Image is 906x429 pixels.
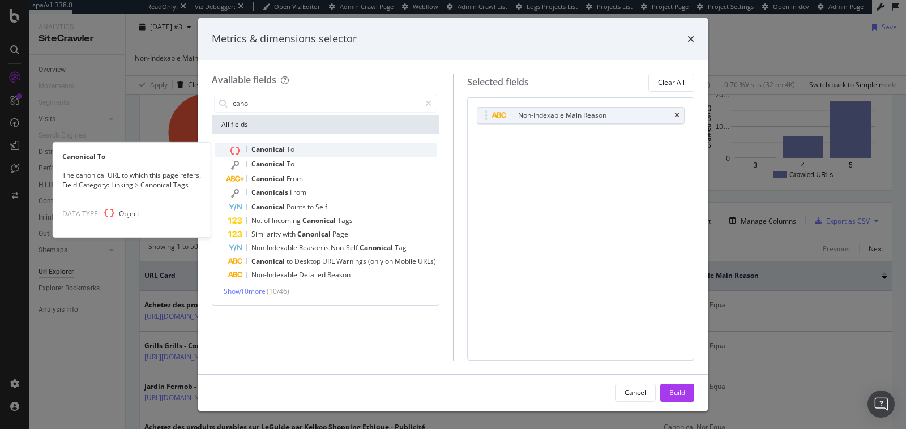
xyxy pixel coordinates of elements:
span: Incoming [272,216,302,225]
div: Cancel [625,388,646,397]
span: to [307,202,315,212]
div: Clear All [658,78,685,87]
span: Non-Self [331,243,360,252]
span: To [287,144,294,154]
button: Build [660,384,694,402]
span: with [283,229,297,239]
span: Reason [327,270,351,280]
span: From [290,187,306,197]
span: Canonicals [251,187,290,197]
button: Cancel [615,384,656,402]
span: Desktop [294,256,322,266]
div: Available fields [212,74,276,86]
div: The canonical URL to which this page refers. Field Category: Linking > Canonical Tags [53,170,211,190]
span: Reason [299,243,324,252]
span: Canonical [251,159,287,169]
span: From [287,174,303,183]
span: Canonical [251,144,287,154]
span: Tags [337,216,353,225]
span: Similarity [251,229,283,239]
span: URLs) [418,256,436,266]
div: Selected fields [467,76,529,89]
span: Canonical [360,243,395,252]
div: Non-Indexable Main Reason [518,110,606,121]
div: Metrics & dimensions selector [212,32,357,46]
span: Canonical [251,174,287,183]
div: times [687,32,694,46]
span: Mobile [395,256,418,266]
div: Canonical To [53,152,211,161]
span: Detailed [299,270,327,280]
span: Self [315,202,327,212]
span: Canonical [302,216,337,225]
span: to [287,256,294,266]
span: URL [322,256,336,266]
div: times [674,112,679,119]
span: ( 10 / 46 ) [267,286,289,296]
input: Search by field name [232,95,420,112]
span: Warnings [336,256,368,266]
span: Non-Indexable [251,270,299,280]
span: No. [251,216,264,225]
div: All fields [212,115,439,134]
span: Tag [395,243,407,252]
span: Canonical [297,229,332,239]
span: Points [287,202,307,212]
button: Clear All [648,74,694,92]
span: Canonical [251,202,287,212]
span: Page [332,229,348,239]
span: is [324,243,331,252]
div: Open Intercom Messenger [867,391,895,418]
span: To [287,159,294,169]
span: Canonical [251,256,287,266]
span: on [385,256,395,266]
span: of [264,216,272,225]
span: Show 10 more [224,286,266,296]
span: (only [368,256,385,266]
div: Non-Indexable Main Reasontimes [477,107,685,124]
div: Build [669,388,685,397]
div: modal [198,18,708,411]
span: Non-Indexable [251,243,299,252]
